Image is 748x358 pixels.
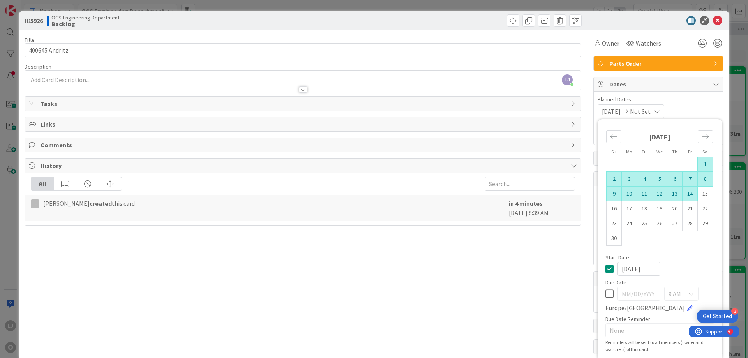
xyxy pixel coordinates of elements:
div: Calendar [598,123,722,255]
span: Description [25,63,51,70]
td: Choose Friday, 11/28/2025 12:00 PM as your check-out date. It’s available. [683,216,698,231]
td: Choose Sunday, 11/09/2025 12:00 PM as your check-out date. It’s available. [607,187,622,201]
td: Choose Saturday, 11/29/2025 12:00 PM as your check-out date. It’s available. [698,216,713,231]
span: ID [25,16,43,25]
td: Choose Saturday, 11/08/2025 12:00 PM as your check-out date. It’s available. [698,172,713,187]
td: Choose Thursday, 11/27/2025 12:00 PM as your check-out date. It’s available. [667,216,683,231]
td: Choose Monday, 11/03/2025 12:00 PM as your check-out date. It’s available. [622,172,637,187]
span: Europe/[GEOGRAPHIC_DATA] [605,303,685,312]
input: Search... [485,177,575,191]
span: Dates [609,79,709,89]
input: MM/DD/YYYY [617,287,660,301]
div: [DATE] 8:39 AM [509,199,575,217]
span: Not Set [630,107,651,116]
td: Choose Thursday, 11/13/2025 12:00 PM as your check-out date. It’s available. [667,187,683,201]
td: Choose Friday, 11/21/2025 12:00 PM as your check-out date. It’s available. [683,201,698,216]
span: [PERSON_NAME] this card [43,199,135,208]
td: Choose Monday, 11/10/2025 12:00 PM as your check-out date. It’s available. [622,187,637,201]
div: 3 [731,308,738,315]
td: Choose Friday, 11/14/2025 12:00 PM as your check-out date. It’s available. [683,187,698,201]
input: MM/DD/YYYY [617,262,660,276]
span: Tasks [41,99,567,108]
td: Choose Wednesday, 11/26/2025 12:00 PM as your check-out date. It’s available. [652,216,667,231]
small: Th [672,149,677,155]
b: created [90,199,112,207]
span: [DATE] [602,107,621,116]
span: Owner [602,39,619,48]
div: Move backward to switch to the previous month. [606,130,621,143]
small: Mo [626,149,632,155]
span: Watchers [636,39,661,48]
b: Backlog [51,21,120,27]
span: LJ [562,74,573,85]
span: None [610,325,697,336]
span: 9 AM [669,288,681,299]
small: Su [611,149,616,155]
label: Title [25,36,35,43]
span: OCS Engineering Department [51,14,120,21]
b: in 4 minutes [509,199,543,207]
td: Choose Sunday, 11/02/2025 12:00 PM as your check-out date. It’s available. [607,172,622,187]
td: Choose Monday, 11/17/2025 12:00 PM as your check-out date. It’s available. [622,201,637,216]
b: 5926 [30,17,43,25]
td: Choose Tuesday, 11/25/2025 12:00 PM as your check-out date. It’s available. [637,216,652,231]
input: type card name here... [25,43,581,57]
td: Choose Sunday, 11/30/2025 12:00 PM as your check-out date. It’s available. [607,231,622,246]
span: Comments [41,140,567,150]
span: Parts Order [609,59,709,68]
td: Choose Tuesday, 11/04/2025 12:00 PM as your check-out date. It’s available. [637,172,652,187]
td: Choose Tuesday, 11/18/2025 12:00 PM as your check-out date. It’s available. [637,201,652,216]
small: Sa [702,149,707,155]
small: We [656,149,663,155]
div: LJ [31,199,39,208]
td: Choose Saturday, 11/15/2025 12:00 PM as your check-out date. It’s available. [698,187,713,201]
span: Support [16,1,35,11]
small: Tu [642,149,647,155]
div: All [31,177,54,190]
td: Choose Wednesday, 11/19/2025 12:00 PM as your check-out date. It’s available. [652,201,667,216]
span: Due Date Reminder [605,316,650,322]
td: Choose Sunday, 11/23/2025 12:00 PM as your check-out date. It’s available. [607,216,622,231]
span: Due Date [605,280,626,285]
strong: [DATE] [649,132,670,141]
span: Start Date [605,255,629,260]
span: Planned Dates [598,95,719,104]
div: 9+ [39,3,43,9]
div: Get Started [703,312,732,320]
td: Choose Tuesday, 11/11/2025 12:00 PM as your check-out date. It’s available. [637,187,652,201]
small: Fr [688,149,692,155]
div: Move forward to switch to the next month. [698,130,713,143]
td: Choose Saturday, 11/01/2025 12:00 PM as your check-out date. It’s available. [698,157,713,172]
td: Choose Wednesday, 11/12/2025 12:00 PM as your check-out date. It’s available. [652,187,667,201]
span: History [41,161,567,170]
div: Open Get Started checklist, remaining modules: 3 [697,310,738,323]
div: Reminders will be sent to all members (owner and watchers) of this card. [605,339,714,353]
td: Choose Monday, 11/24/2025 12:00 PM as your check-out date. It’s available. [622,216,637,231]
td: Choose Thursday, 11/06/2025 12:00 PM as your check-out date. It’s available. [667,172,683,187]
td: Choose Thursday, 11/20/2025 12:00 PM as your check-out date. It’s available. [667,201,683,216]
td: Choose Friday, 11/07/2025 12:00 PM as your check-out date. It’s available. [683,172,698,187]
span: Links [41,120,567,129]
td: Choose Wednesday, 11/05/2025 12:00 PM as your check-out date. It’s available. [652,172,667,187]
td: Choose Sunday, 11/16/2025 12:00 PM as your check-out date. It’s available. [607,201,622,216]
td: Choose Saturday, 11/22/2025 12:00 PM as your check-out date. It’s available. [698,201,713,216]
